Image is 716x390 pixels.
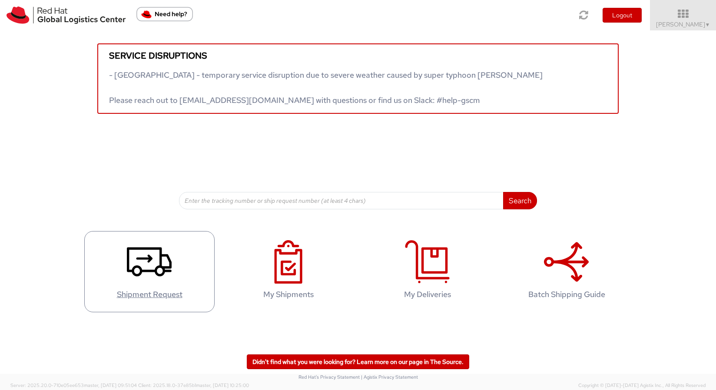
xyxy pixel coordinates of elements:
[361,374,418,380] a: | Agistix Privacy Statement
[503,192,537,209] button: Search
[362,231,493,312] a: My Deliveries
[93,290,206,299] h4: Shipment Request
[109,51,607,60] h5: Service disruptions
[232,290,345,299] h4: My Shipments
[705,21,710,28] span: ▼
[10,382,137,388] span: Server: 2025.20.0-710e05ee653
[97,43,619,114] a: Service disruptions - [GEOGRAPHIC_DATA] - temporary service disruption due to severe weather caus...
[84,382,137,388] span: master, [DATE] 09:51:04
[603,8,642,23] button: Logout
[298,374,360,380] a: Red Hat's Privacy Statement
[136,7,193,21] button: Need help?
[7,7,126,24] img: rh-logistics-00dfa346123c4ec078e1.svg
[196,382,249,388] span: master, [DATE] 10:25:00
[578,382,706,389] span: Copyright © [DATE]-[DATE] Agistix Inc., All Rights Reserved
[109,70,543,105] span: - [GEOGRAPHIC_DATA] - temporary service disruption due to severe weather caused by super typhoon ...
[656,20,710,28] span: [PERSON_NAME]
[247,354,469,369] a: Didn't find what you were looking for? Learn more on our page in The Source.
[371,290,484,299] h4: My Deliveries
[501,231,632,312] a: Batch Shipping Guide
[223,231,354,312] a: My Shipments
[510,290,623,299] h4: Batch Shipping Guide
[138,382,249,388] span: Client: 2025.18.0-37e85b1
[84,231,215,312] a: Shipment Request
[179,192,504,209] input: Enter the tracking number or ship request number (at least 4 chars)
